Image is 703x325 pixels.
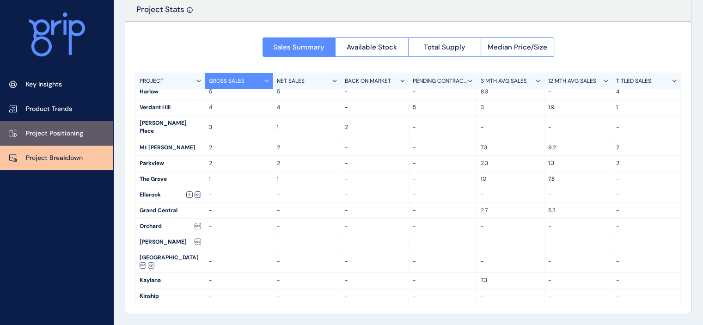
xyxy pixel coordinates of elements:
p: - [345,159,405,167]
button: Available Stock [335,37,408,57]
p: - [480,123,540,131]
p: TITLED SALES [616,77,651,85]
p: 8.3 [480,88,540,96]
p: - [209,258,269,265]
p: 1 [616,104,677,111]
p: - [548,238,608,246]
p: - [277,292,337,300]
p: 2 [209,144,269,152]
p: - [345,292,405,300]
p: - [616,175,677,183]
p: - [345,144,405,152]
p: 1 [277,175,337,183]
p: Project Positioning [26,129,83,138]
p: 7.3 [480,276,540,284]
p: - [548,258,608,265]
p: - [480,258,540,265]
p: - [209,207,269,215]
p: 3 [480,104,540,111]
p: - [616,222,677,230]
button: Sales Summary [263,37,336,57]
p: 2 [277,159,337,167]
p: 3 MTH AVG SALES [480,77,526,85]
div: [PERSON_NAME] Place [136,116,205,140]
p: BACK ON MARKET [345,77,391,85]
span: Available Stock [347,43,397,52]
span: Sales Summary [273,43,324,52]
div: Kinship [136,288,205,304]
p: - [548,276,608,284]
p: 5 [209,88,269,96]
p: 2 [277,144,337,152]
p: NET SALES [277,77,305,85]
p: - [345,222,405,230]
p: - [548,123,608,131]
p: - [345,175,405,183]
p: - [277,191,337,199]
p: 2 [616,159,677,167]
p: - [616,258,677,265]
p: - [209,191,269,199]
span: Total Supply [424,43,465,52]
div: Grand Central [136,203,205,218]
button: Total Supply [408,37,481,57]
p: - [413,191,473,199]
p: - [209,222,269,230]
div: Ellarook [136,187,205,202]
p: 2 [209,159,269,167]
p: 2 [345,123,405,131]
p: - [345,276,405,284]
p: - [277,207,337,215]
p: - [277,276,337,284]
p: - [413,159,473,167]
p: 10 [480,175,540,183]
p: 4 [616,88,677,96]
div: [PERSON_NAME] [136,234,205,250]
p: PENDING CONTRACTS [413,77,468,85]
p: - [345,258,405,265]
p: - [345,104,405,111]
p: - [277,238,337,246]
p: - [209,276,269,284]
p: 9.2 [548,144,608,152]
p: - [277,258,337,265]
p: 1.9 [548,104,608,111]
p: Project Stats [136,4,184,21]
p: - [548,88,608,96]
p: - [413,175,473,183]
p: 4 [209,104,269,111]
p: - [616,276,677,284]
p: 5.3 [548,207,608,215]
p: - [413,292,473,300]
p: - [345,207,405,215]
p: - [413,276,473,284]
p: - [345,191,405,199]
p: - [548,292,608,300]
p: 7.3 [480,144,540,152]
p: 2.7 [480,207,540,215]
p: - [480,238,540,246]
div: Harlow [136,84,205,99]
p: - [480,292,540,300]
div: The Grove [136,172,205,187]
p: - [413,123,473,131]
p: 4 [277,104,337,111]
p: GROSS SALES [209,77,245,85]
p: - [616,191,677,199]
p: - [413,88,473,96]
p: - [413,258,473,265]
p: - [480,222,540,230]
p: 5 [277,88,337,96]
div: [GEOGRAPHIC_DATA] [136,250,205,273]
div: Verdant Hill [136,100,205,115]
p: - [616,238,677,246]
p: 5 [413,104,473,111]
p: - [413,222,473,230]
p: 2 [616,144,677,152]
p: - [413,207,473,215]
span: Median Price/Size [488,43,547,52]
button: Median Price/Size [481,37,554,57]
p: 3 [209,123,269,131]
p: 1.3 [548,159,608,167]
p: - [345,238,405,246]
